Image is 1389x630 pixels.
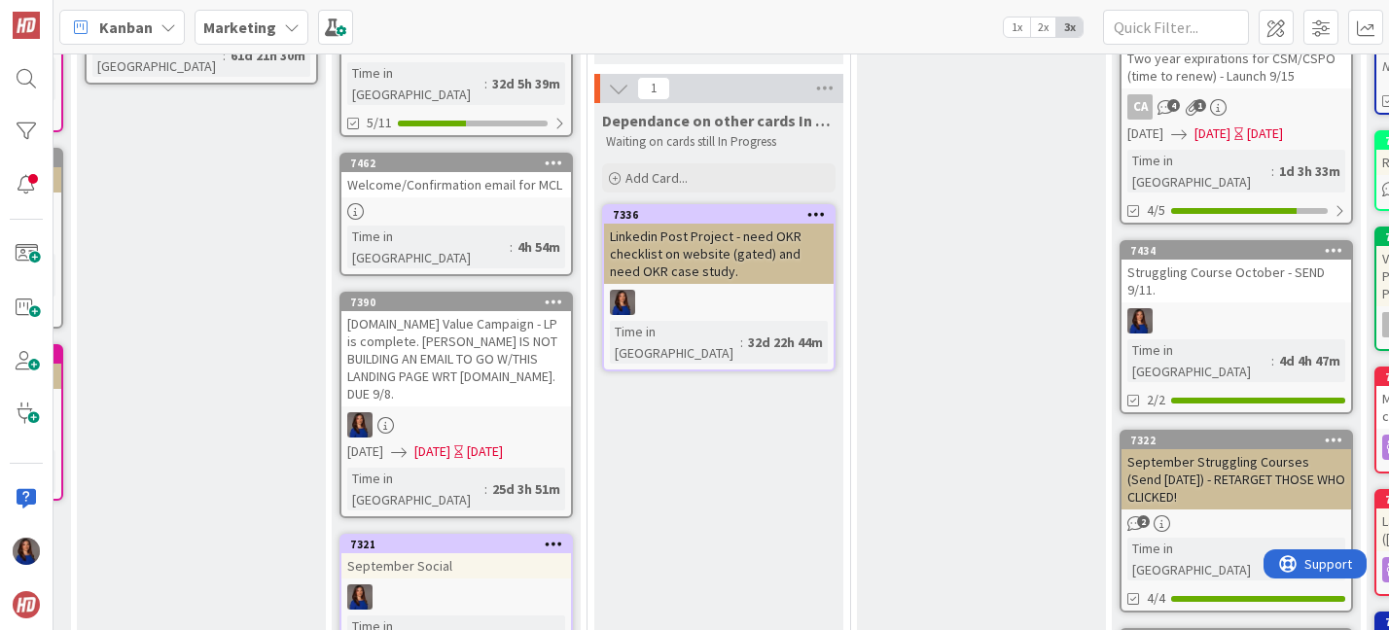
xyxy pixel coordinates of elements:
[484,478,487,500] span: :
[1056,17,1083,37] span: 3x
[92,34,223,77] div: Time in [GEOGRAPHIC_DATA]
[467,441,503,462] div: [DATE]
[350,538,571,551] div: 7321
[1274,160,1345,182] div: 1d 3h 33m
[347,412,373,437] img: SL
[1167,99,1180,112] span: 4
[341,311,571,406] div: [DOMAIN_NAME] Value Campaign - LP is complete. [PERSON_NAME] IS NOT BUILDING AN EMAIL TO GO W/THI...
[1147,200,1165,221] span: 4/5
[1247,123,1283,144] div: [DATE]
[41,3,89,26] span: Support
[13,591,40,618] img: avatar
[743,332,828,353] div: 32d 22h 44m
[1122,260,1351,302] div: Struggling Course October - SEND 9/11.
[339,153,573,276] a: 7462Welcome/Confirmation email for MCLTime in [GEOGRAPHIC_DATA]:4h 54m
[1122,242,1351,302] div: 7434Struggling Course October - SEND 9/11.
[347,441,383,462] span: [DATE]
[1271,548,1274,570] span: :
[341,155,571,197] div: 7462Welcome/Confirmation email for MCL
[1274,548,1345,570] div: 22d 2h 7m
[1193,99,1206,112] span: 1
[1120,240,1353,414] a: 7434Struggling Course October - SEND 9/11.SLTime in [GEOGRAPHIC_DATA]:4d 4h 47m2/2
[339,292,573,518] a: 7390[DOMAIN_NAME] Value Campaign - LP is complete. [PERSON_NAME] IS NOT BUILDING AN EMAIL TO GO W...
[602,204,836,371] a: 7336Linkedin Post Project - need OKR checklist on website (gated) and need OKR case study.SLTime ...
[341,536,571,578] div: 7321September Social
[13,12,40,39] img: Visit kanbanzone.com
[740,332,743,353] span: :
[625,169,688,187] span: Add Card...
[341,584,571,610] div: SL
[1122,432,1351,509] div: 7322September Struggling Courses (Send [DATE]) - RETARGET THOSE WHO CLICKED!
[510,236,513,258] span: :
[637,77,670,100] span: 1
[1274,350,1345,371] div: 4d 4h 47m
[1103,10,1249,45] input: Quick Filter...
[1127,94,1153,120] div: CA
[203,17,276,37] b: Marketing
[341,294,571,311] div: 7390
[610,321,740,364] div: Time in [GEOGRAPHIC_DATA]
[1120,430,1353,612] a: 7322September Struggling Courses (Send [DATE]) - RETARGET THOSE WHO CLICKED!Time in [GEOGRAPHIC_D...
[602,111,836,130] span: Dependance on other cards In progress
[1030,17,1056,37] span: 2x
[606,134,832,150] p: Waiting on cards still In Progress
[1122,432,1351,449] div: 7322
[1271,350,1274,371] span: :
[613,208,834,222] div: 7336
[487,73,565,94] div: 32d 5h 39m
[1127,150,1271,192] div: Time in [GEOGRAPHIC_DATA]
[1127,339,1271,382] div: Time in [GEOGRAPHIC_DATA]
[1194,123,1230,144] span: [DATE]
[1147,390,1165,410] span: 2/2
[341,294,571,406] div: 7390[DOMAIN_NAME] Value Campaign - LP is complete. [PERSON_NAME] IS NOT BUILDING AN EMAIL TO GO W...
[1127,538,1271,580] div: Time in [GEOGRAPHIC_DATA]
[341,553,571,578] div: September Social
[610,290,635,315] img: SL
[513,236,565,258] div: 4h 54m
[341,536,571,553] div: 7321
[1122,46,1351,88] div: Two year expirations for CSM/CSPO (time to renew) - Launch 9/15
[604,206,834,284] div: 7336Linkedin Post Project - need OKR checklist on website (gated) and need OKR case study.
[604,224,834,284] div: Linkedin Post Project - need OKR checklist on website (gated) and need OKR case study.
[350,296,571,309] div: 7390
[1122,94,1351,120] div: CA
[1120,26,1353,225] a: Two year expirations for CSM/CSPO (time to renew) - Launch 9/15CA[DATE][DATE][DATE]Time in [GEOGR...
[414,441,450,462] span: [DATE]
[1130,434,1351,447] div: 7322
[1137,515,1150,528] span: 2
[347,226,510,268] div: Time in [GEOGRAPHIC_DATA]
[1271,160,1274,182] span: :
[604,206,834,224] div: 7336
[341,172,571,197] div: Welcome/Confirmation email for MCL
[1147,588,1165,609] span: 4/4
[13,538,40,565] img: SL
[223,45,226,66] span: :
[347,584,373,610] img: SL
[350,157,571,170] div: 7462
[487,478,565,500] div: 25d 3h 51m
[1004,17,1030,37] span: 1x
[604,290,834,315] div: SL
[341,155,571,172] div: 7462
[347,62,484,105] div: Time in [GEOGRAPHIC_DATA]
[341,412,571,437] div: SL
[1122,28,1351,88] div: Two year expirations for CSM/CSPO (time to renew) - Launch 9/15
[1122,242,1351,260] div: 7434
[367,113,392,133] span: 5/11
[1130,244,1351,258] div: 7434
[1127,308,1153,333] img: SL
[1122,308,1351,333] div: SL
[1122,449,1351,509] div: September Struggling Courses (Send [DATE]) - RETARGET THOSE WHO CLICKED!
[1127,123,1163,144] span: [DATE]
[99,16,153,39] span: Kanban
[347,468,484,510] div: Time in [GEOGRAPHIC_DATA]
[484,73,487,94] span: :
[226,45,310,66] div: 61d 21h 30m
